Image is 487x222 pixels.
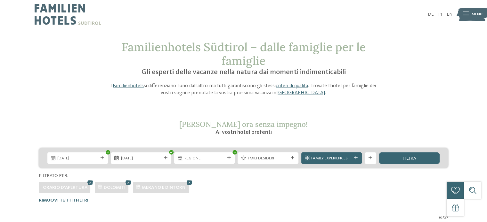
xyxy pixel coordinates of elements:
[142,185,186,190] span: Merano e dintorni
[39,198,88,203] span: Rimuovi tutti i filtri
[276,90,325,96] a: [GEOGRAPHIC_DATA]
[438,12,442,17] a: IT
[472,11,483,17] span: Menu
[107,82,381,97] p: I si differenziano l’uno dall’altro ma tutti garantiscono gli stessi . Trovate l’hotel per famigl...
[184,156,225,161] span: Regione
[428,12,434,17] a: DE
[276,83,308,88] a: criteri di qualità
[311,156,352,161] span: Family Experiences
[43,185,87,190] span: Orario d'apertura
[39,173,69,178] span: Filtrato per:
[57,156,98,161] span: [DATE]
[141,69,345,76] span: Gli esperti delle vacanze nella natura dai momenti indimenticabili
[121,156,161,161] span: [DATE]
[104,185,126,190] span: Dolomiti
[442,215,444,220] span: /
[215,129,272,135] span: Ai vostri hotel preferiti
[248,156,288,161] span: I miei desideri
[121,40,365,68] span: Familienhotels Südtirol – dalle famiglie per le famiglie
[447,12,452,17] a: EN
[439,215,442,220] span: 10
[179,119,308,129] span: [PERSON_NAME] ora senza impegno!
[402,156,416,161] span: filtra
[113,83,144,88] a: Familienhotels
[444,215,448,220] span: 27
